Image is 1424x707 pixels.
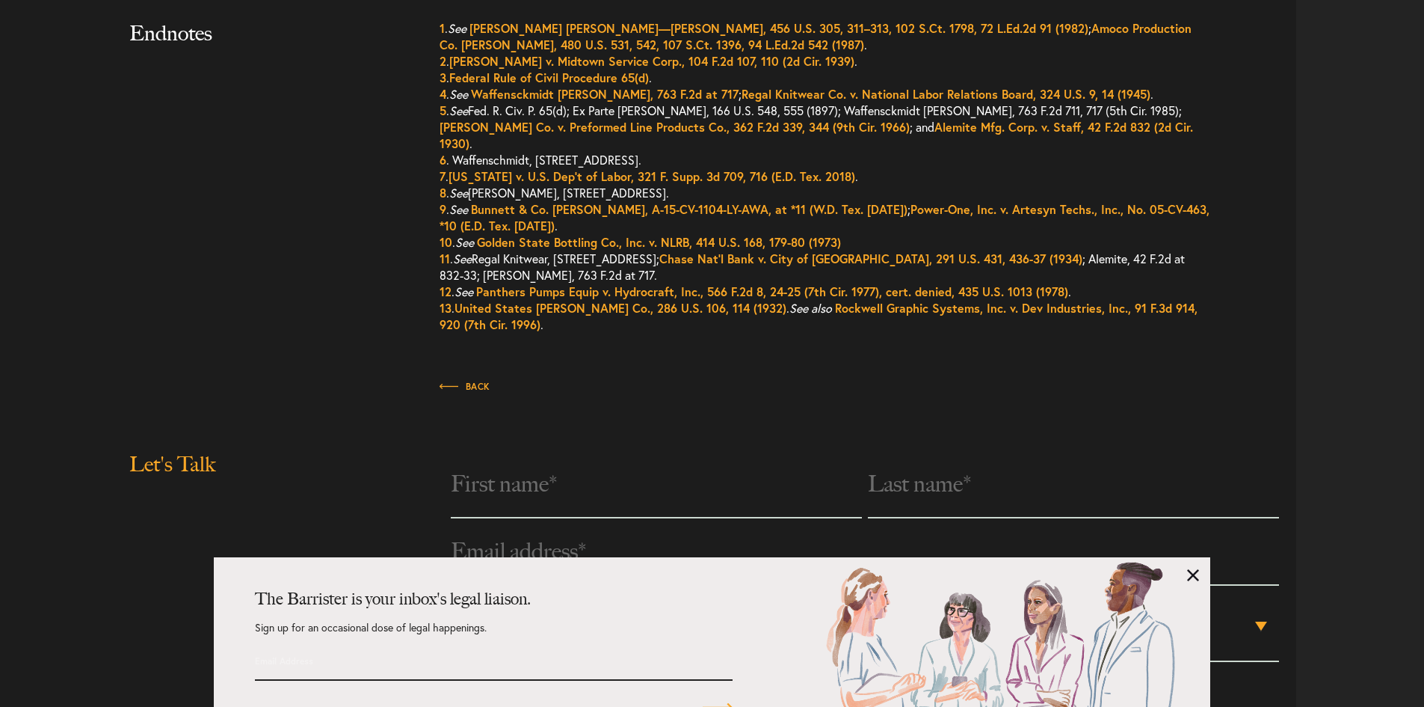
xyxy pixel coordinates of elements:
a: [PERSON_NAME] [PERSON_NAME]—[PERSON_NAME], 456 U.S. 305, 311–313, 102 S.Ct. 1798, 72 L.Ed.2d 91 (... [469,20,1088,36]
i: See also [789,300,832,316]
strong: The Barrister is your inbox's legal liaison. [255,589,531,609]
i: See [448,20,466,36]
span: . . [440,70,652,85]
b: ▾ [1255,622,1267,631]
a: Alemite Mfg. Corp. v. Staff, 42 F.2d 832 (2d Cir. 1930) [440,119,1193,151]
span: . ; . [440,201,1209,233]
a: United States [PERSON_NAME] Co., 286 U.S. 106, 114 (1932) [454,300,786,316]
a: Regal Knitwear Co. v. National Labor Relations Board, 324 U.S. 9, 14 (1945) [742,86,1150,102]
a: Rockwell Graphic Systems, Inc. v. Dev Industries, Inc., 91 F.3d 914, 920 (7th Cir. 1996) [440,300,1198,332]
span: . . [440,168,858,184]
a: 12 [440,284,451,299]
span: Back [440,382,490,391]
a: [PERSON_NAME] v. Midtown Service Corp., 104 F.2d 107, 110 (2d Cir. 1939) [449,53,854,69]
a: Golden State Bottling Co., Inc. v. NLRB, 414 U.S. 168, 179-80 (1973) [477,234,841,250]
span: . ; . [440,20,1192,52]
a: Power-One, Inc. v. Artesyn Techs., Inc., No. 05-CV-463, *10 (E.D. Tex. [DATE]) [440,201,1209,233]
span: . . . [440,300,1198,332]
a: [PERSON_NAME] Co. v. Preformed Line Products Co., 362 F.2d 339, 344 (9th Cir. 1966) [440,119,910,135]
i: See [455,234,474,250]
a: 10 [440,234,452,250]
i: See [449,86,468,102]
i: See [449,102,468,118]
a: 2 [440,53,446,69]
span: . Regal Knitwear, [STREET_ADDRESS]; ; Alemite, 42 F.2d at 832-33; [PERSON_NAME], 763 F.2d at 717. [440,251,1185,283]
a: 8 [440,185,446,201]
span: . Fed. R. Civ. P. 65(d); Ex Parte [PERSON_NAME], 166 U.S. 548, 555 (1897); Waffensckmidt [PERSON_... [440,102,1193,151]
span: . [PERSON_NAME], [STREET_ADDRESS]. [440,185,669,201]
a: Panthers Pumps Equip v. Hydrocraft, Inc., 566 F.2d 8, 24-25 (7th Cir. 1977), cert. denied, 435 U.... [476,284,1068,299]
h2: Endnotes [129,20,398,76]
a: [US_STATE] v. U.S. Dep’t of Labor, 321 F. Supp. 3d 709, 716 (E.D. Tex. 2018) [449,168,855,184]
a: 1 [440,20,445,36]
i: See [449,201,468,217]
span: . Waffenschmidt, [STREET_ADDRESS]. [440,152,641,168]
a: Chase Nat’l Bank v. City of [GEOGRAPHIC_DATA], 291 U.S. 431, 436-37 (1934) [659,251,1082,266]
span: . ; . [440,86,1153,102]
a: Amoco Production Co. [PERSON_NAME], 480 U.S. 531, 542, 107 S.Ct. 1396, 94 L.Ed.2d 542 (1987) [440,20,1192,52]
a: 7 [440,168,446,184]
a: Bunnett & Co. [PERSON_NAME], A-15-CV-1104-LY-AWA, at *11 (W.D. Tex. [DATE]) [471,201,907,217]
span: . [440,234,841,250]
a: Federal Rule of Civil Procedure 65(d) [449,70,649,85]
i: See [454,284,473,299]
a: Waffensckmidt [PERSON_NAME], 763 F.2d at 717 [471,86,739,102]
a: 4 [440,86,446,102]
span: . . [440,53,857,69]
a: 13 [440,300,451,316]
input: Email Address [255,648,613,673]
a: Back to Insights [440,377,490,394]
a: 5 [440,102,446,118]
input: Last name* [868,451,1279,518]
i: See [449,185,468,201]
span: . . [440,284,1071,299]
input: First name* [451,451,862,518]
p: Sign up for an occasional dose of legal happenings. [255,622,733,648]
i: See [453,251,472,266]
h2: Let's Talk [129,451,398,506]
input: Email address* [451,518,1279,586]
a: 6 [440,152,446,168]
a: 9 [440,201,446,217]
a: 11 [440,251,450,266]
a: 3 [440,70,446,85]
